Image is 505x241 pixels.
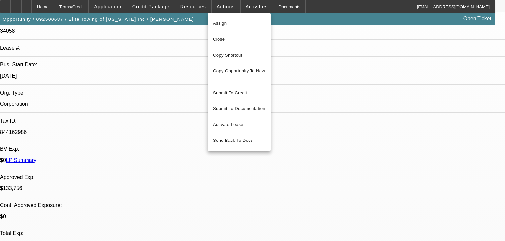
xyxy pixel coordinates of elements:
span: Close [213,35,265,43]
span: Copy Opportunity To New [213,68,265,73]
span: Copy Shortcut [213,51,265,59]
span: Send Back To Docs [213,137,265,144]
span: Submit To Credit [213,89,265,97]
span: Assign [213,20,265,27]
span: Submit To Documentation [213,105,265,113]
span: Activate Lease [213,121,265,129]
